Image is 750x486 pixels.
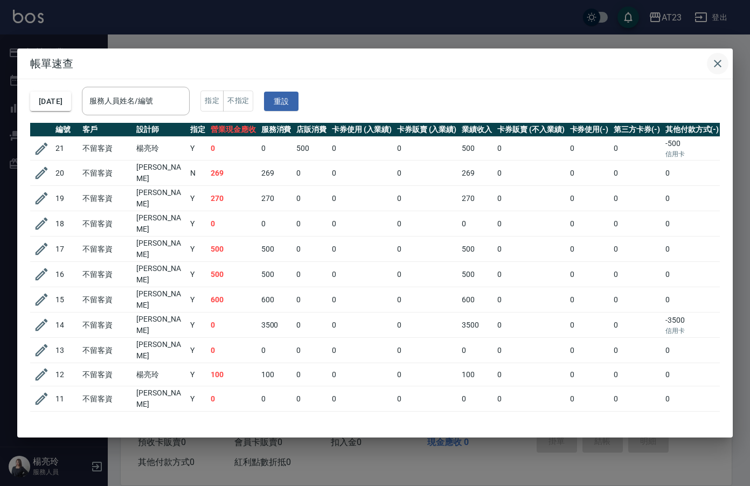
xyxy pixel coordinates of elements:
td: 500 [459,237,495,262]
h2: 帳單速查 [17,48,733,79]
td: 0 [294,338,329,363]
td: 0 [294,287,329,313]
td: 0 [495,386,567,412]
td: 500 [259,237,294,262]
td: 0 [394,386,460,412]
td: 0 [567,412,612,437]
td: 0 [495,137,567,161]
td: Y [188,262,208,287]
td: 0 [259,137,294,161]
td: 0 [394,363,460,386]
td: 0 [208,338,259,363]
td: Y [188,186,208,211]
td: [PERSON_NAME] [134,262,188,287]
td: 12 [53,363,80,386]
td: 0 [394,186,460,211]
td: 11 [53,386,80,412]
td: Y [188,287,208,313]
td: 楊亮玲 [134,363,188,386]
th: 卡券販賣 (入業績) [394,123,460,137]
td: 3500 [259,313,294,338]
td: [PERSON_NAME] [134,313,188,338]
td: 0 [208,211,259,237]
td: 500 [259,262,294,287]
td: 0 [663,211,722,237]
th: 營業現金應收 [208,123,259,137]
td: 0 [567,313,612,338]
td: 500 [208,237,259,262]
td: 16 [53,262,80,287]
td: 0 [663,262,722,287]
td: 0 [611,161,663,186]
td: 不留客資 [80,412,134,437]
td: N [188,161,208,186]
td: 不留客資 [80,161,134,186]
td: 0 [611,412,663,437]
td: 不留客資 [80,338,134,363]
td: 20 [53,161,80,186]
td: [PERSON_NAME] [134,161,188,186]
th: 業績收入 [459,123,495,137]
td: 0 [294,186,329,211]
td: 0 [294,211,329,237]
td: 0 [663,412,722,437]
th: 卡券使用(-) [567,123,612,137]
td: 0 [329,287,394,313]
td: 0 [663,161,722,186]
td: 0 [394,262,460,287]
td: 269 [259,161,294,186]
td: 0 [329,237,394,262]
td: -500 [663,137,722,161]
td: 0 [567,186,612,211]
td: 0 [329,186,394,211]
th: 編號 [53,123,80,137]
td: 0 [459,412,495,437]
td: 0 [495,313,567,338]
td: 0 [208,313,259,338]
td: Y [188,338,208,363]
td: 0 [294,412,329,437]
th: 其他付款方式(-) [663,123,722,137]
th: 店販消費 [294,123,329,137]
td: Y [188,386,208,412]
td: 0 [567,386,612,412]
td: 0 [567,237,612,262]
td: 3500 [459,313,495,338]
td: 0 [294,262,329,287]
td: 0 [208,412,259,437]
td: 0 [495,262,567,287]
td: 0 [259,386,294,412]
td: [PERSON_NAME] [134,237,188,262]
td: 不留客資 [80,137,134,161]
td: 0 [567,287,612,313]
td: 0 [459,338,495,363]
td: -3500 [663,313,722,338]
td: [PERSON_NAME] [134,412,188,437]
button: 不指定 [223,91,253,112]
td: 0 [663,386,722,412]
td: 0 [329,211,394,237]
td: 不留客資 [80,287,134,313]
td: 18 [53,211,80,237]
td: 0 [611,186,663,211]
td: 0 [567,211,612,237]
td: 0 [495,237,567,262]
td: [PERSON_NAME] [134,386,188,412]
td: 0 [208,137,259,161]
td: 不留客資 [80,211,134,237]
td: 0 [259,412,294,437]
th: 客戶 [80,123,134,137]
td: 0 [663,186,722,211]
td: 不留客資 [80,186,134,211]
td: 500 [459,137,495,161]
td: 17 [53,237,80,262]
td: 0 [329,338,394,363]
td: 0 [567,137,612,161]
td: 0 [663,338,722,363]
td: 0 [394,161,460,186]
td: 0 [611,137,663,161]
td: 0 [294,161,329,186]
td: 600 [259,287,294,313]
td: 不留客資 [80,386,134,412]
td: 14 [53,313,80,338]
